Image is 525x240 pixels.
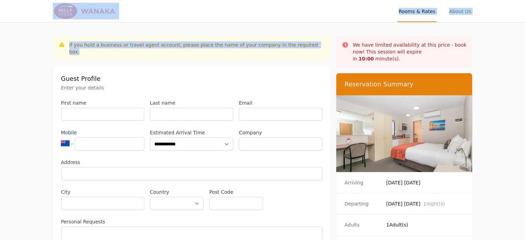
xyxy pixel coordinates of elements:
dt: Adults [344,221,381,228]
div: If you hold a business or travel agent account, please place the name of your company in the requ... [69,41,325,55]
dd: [DATE] [DATE] [386,179,464,186]
dd: 1 Adult(s) [386,221,464,228]
strong: 10 : 00 [359,56,374,61]
label: First name [61,99,145,106]
label: City [61,189,145,195]
label: Personal Requests [61,218,322,225]
label: Post Code [209,189,263,195]
h3: Reservation Summary [344,80,464,88]
dt: Arriving [344,179,381,186]
img: Superior King Studio [336,95,473,172]
p: Enter your details [61,84,322,91]
h3: Guest Profile [61,75,322,83]
label: Company [239,129,322,136]
label: Mobile [61,129,145,136]
img: Bella Vista Wanaka [53,3,119,19]
label: Email [239,99,322,106]
label: Last name [150,99,233,106]
p: We have limited availability at this price - book now! This session will expire in minute(s). [353,41,467,62]
span: 1 night(s) [423,201,445,207]
label: Address [61,159,322,166]
label: Country [150,189,204,195]
dd: [DATE] [DATE] [386,200,464,207]
label: Estimated Arrival Time [150,129,233,136]
dt: Departing [344,200,381,207]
